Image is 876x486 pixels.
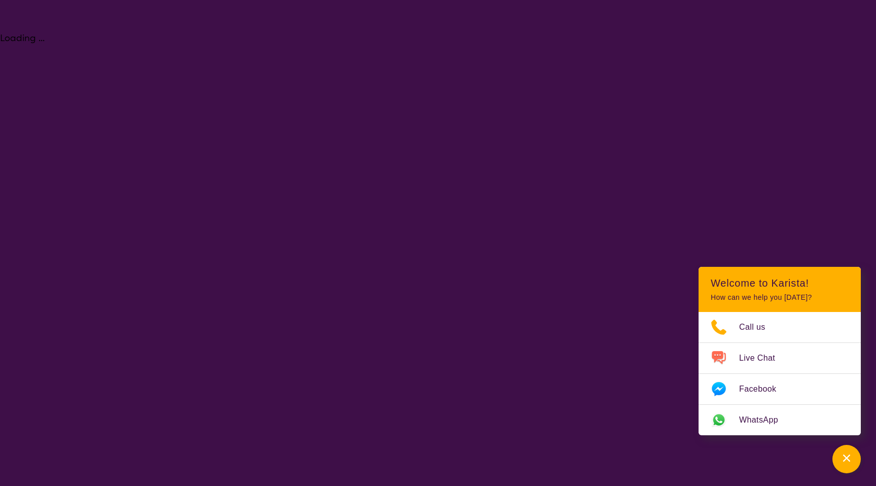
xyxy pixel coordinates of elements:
p: How can we help you [DATE]? [711,293,849,302]
span: WhatsApp [739,412,790,428]
button: Channel Menu [832,445,861,473]
a: Web link opens in a new tab. [699,405,861,435]
ul: Choose channel [699,312,861,435]
span: Facebook [739,381,788,397]
span: Live Chat [739,351,787,366]
div: Channel Menu [699,267,861,435]
span: Call us [739,320,778,335]
h2: Welcome to Karista! [711,277,849,289]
